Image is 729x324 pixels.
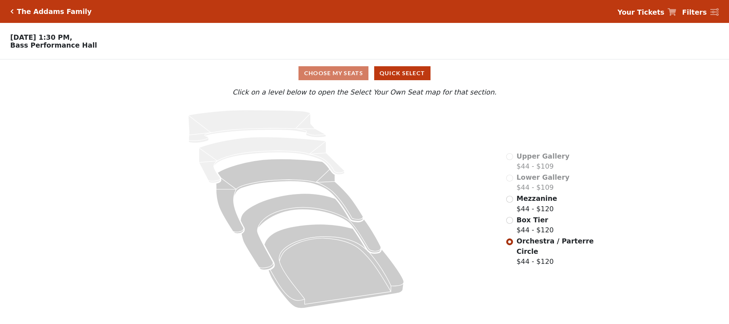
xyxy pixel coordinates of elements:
a: Click here to go back to filters [10,9,14,14]
span: Orchestra / Parterre Circle [517,237,594,255]
label: $44 - $120 [517,215,554,235]
p: Click on a level below to open the Select Your Own Seat map for that section. [96,87,633,97]
span: Upper Gallery [517,152,570,160]
button: Quick Select [374,66,431,80]
h5: The Addams Family [17,8,91,16]
path: Orchestra / Parterre Circle - Seats Available: 147 [264,224,404,309]
a: Your Tickets [617,7,676,18]
strong: Filters [682,8,707,16]
label: $44 - $120 [517,236,595,267]
path: Upper Gallery - Seats Available: 0 [188,110,326,143]
strong: Your Tickets [617,8,664,16]
a: Filters [682,7,719,18]
path: Lower Gallery - Seats Available: 0 [199,137,345,183]
span: Box Tier [517,216,548,224]
span: Mezzanine [517,194,557,202]
label: $44 - $109 [517,172,570,193]
span: Lower Gallery [517,173,570,181]
label: $44 - $109 [517,151,570,171]
label: $44 - $120 [517,193,557,214]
